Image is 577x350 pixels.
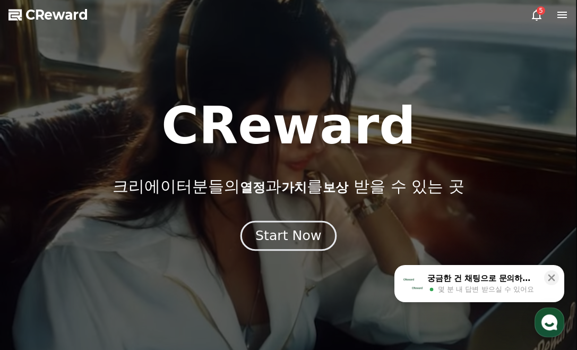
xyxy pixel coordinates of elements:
a: 설정 [137,262,204,288]
span: 설정 [164,278,177,286]
span: 홈 [33,278,40,286]
a: 대화 [70,262,137,288]
a: Start Now [243,232,334,242]
span: 열정 [240,180,265,195]
p: 크리에이터분들의 과 를 받을 수 있는 곳 [113,177,464,196]
span: 대화 [97,278,110,287]
button: Start Now [240,220,337,251]
a: 홈 [3,262,70,288]
a: 5 [530,8,543,21]
div: Start Now [255,227,321,245]
span: 보상 [323,180,348,195]
span: 가치 [281,180,307,195]
div: 5 [537,6,545,15]
span: CReward [25,6,88,23]
a: CReward [8,6,88,23]
h1: CReward [161,100,416,151]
